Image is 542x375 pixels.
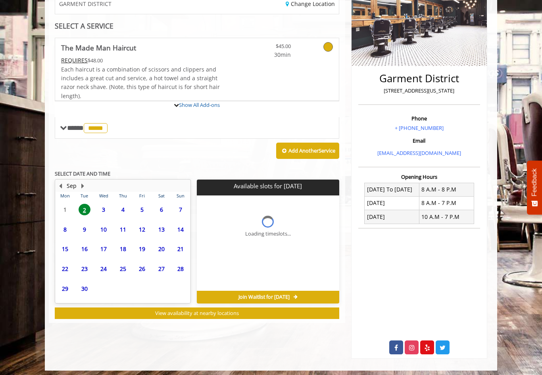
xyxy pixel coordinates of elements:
[98,204,110,215] span: 3
[75,259,94,279] td: Select day23
[358,174,480,180] h3: Opening Hours
[94,200,113,220] td: Select day3
[136,243,148,255] span: 19
[79,204,90,215] span: 2
[55,170,110,177] b: SELECT DATE AND TIME
[175,263,186,274] span: 28
[136,204,148,215] span: 5
[360,87,478,95] p: [STREET_ADDRESS][US_STATE]
[117,224,129,235] span: 11
[113,239,132,259] td: Select day18
[133,239,152,259] td: Select day19
[288,147,335,154] b: Add Another Service
[56,192,75,200] th: Mon
[79,224,90,235] span: 9
[79,263,90,274] span: 23
[56,220,75,240] td: Select day8
[59,283,71,294] span: 29
[57,182,63,190] button: Previous Month
[98,224,110,235] span: 10
[175,224,186,235] span: 14
[55,22,339,30] div: SELECT A SERVICE
[200,183,336,189] p: Available slots for [DATE]
[175,243,186,255] span: 21
[133,200,152,220] td: Select day5
[171,192,190,200] th: Sun
[75,192,94,200] th: Tue
[245,230,291,238] div: Loading timeslots...
[94,192,113,200] th: Wed
[79,243,90,255] span: 16
[67,182,77,190] button: Sep
[238,294,290,300] span: Join Waitlist for [DATE]
[75,239,94,259] td: Select day16
[94,239,113,259] td: Select day17
[61,56,221,65] div: $48.00
[133,192,152,200] th: Fri
[61,66,220,100] span: Each haircut is a combination of scissors and clippers and includes a great cut and service, a ho...
[61,56,88,64] span: This service needs some Advance to be paid before we block your appointment
[244,50,291,59] span: 30min
[152,200,171,220] td: Select day6
[56,278,75,298] td: Select day29
[152,259,171,279] td: Select day27
[531,168,538,196] span: Feedback
[156,224,167,235] span: 13
[179,101,220,108] a: Show All Add-ons
[360,138,478,143] h3: Email
[155,309,239,317] span: View availability at nearby locations
[244,38,291,59] a: $45.00
[360,73,478,84] h2: Garment District
[117,263,129,274] span: 25
[117,204,129,215] span: 4
[75,200,94,220] td: Select day2
[377,149,461,157] a: [EMAIL_ADDRESS][DOMAIN_NAME]
[79,283,90,294] span: 30
[61,42,136,53] b: The Made Man Haircut
[56,239,75,259] td: Select day15
[276,143,339,159] button: Add AnotherService
[171,239,190,259] td: Select day21
[171,200,190,220] td: Select day7
[152,239,171,259] td: Select day20
[136,263,148,274] span: 26
[365,196,419,210] td: [DATE]
[79,182,86,190] button: Next Month
[419,196,474,210] td: 8 A.M - 7 P.M
[156,263,167,274] span: 27
[75,278,94,298] td: Select day30
[94,220,113,240] td: Select day10
[133,220,152,240] td: Select day12
[117,243,129,255] span: 18
[156,204,167,215] span: 6
[175,204,186,215] span: 7
[156,243,167,255] span: 20
[419,210,474,224] td: 10 A.M - 7 P.M
[98,243,110,255] span: 17
[171,220,190,240] td: Select day14
[365,183,419,196] td: [DATE] To [DATE]
[152,220,171,240] td: Select day13
[75,220,94,240] td: Select day9
[113,192,132,200] th: Thu
[56,259,75,279] td: Select day22
[136,224,148,235] span: 12
[55,307,339,319] button: View availability at nearby locations
[419,183,474,196] td: 8 A.M - 8 P.M
[152,192,171,200] th: Sat
[59,224,71,235] span: 8
[55,101,339,101] div: The Made Man Haircut Add-onS
[59,243,71,255] span: 15
[59,263,71,274] span: 22
[98,263,110,274] span: 24
[360,116,478,121] h3: Phone
[171,259,190,279] td: Select day28
[113,220,132,240] td: Select day11
[133,259,152,279] td: Select day26
[113,259,132,279] td: Select day25
[527,160,542,215] button: Feedback - Show survey
[59,1,111,7] span: GARMENT DISTRICT
[94,259,113,279] td: Select day24
[365,210,419,224] td: [DATE]
[395,124,444,131] a: + [PHONE_NUMBER]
